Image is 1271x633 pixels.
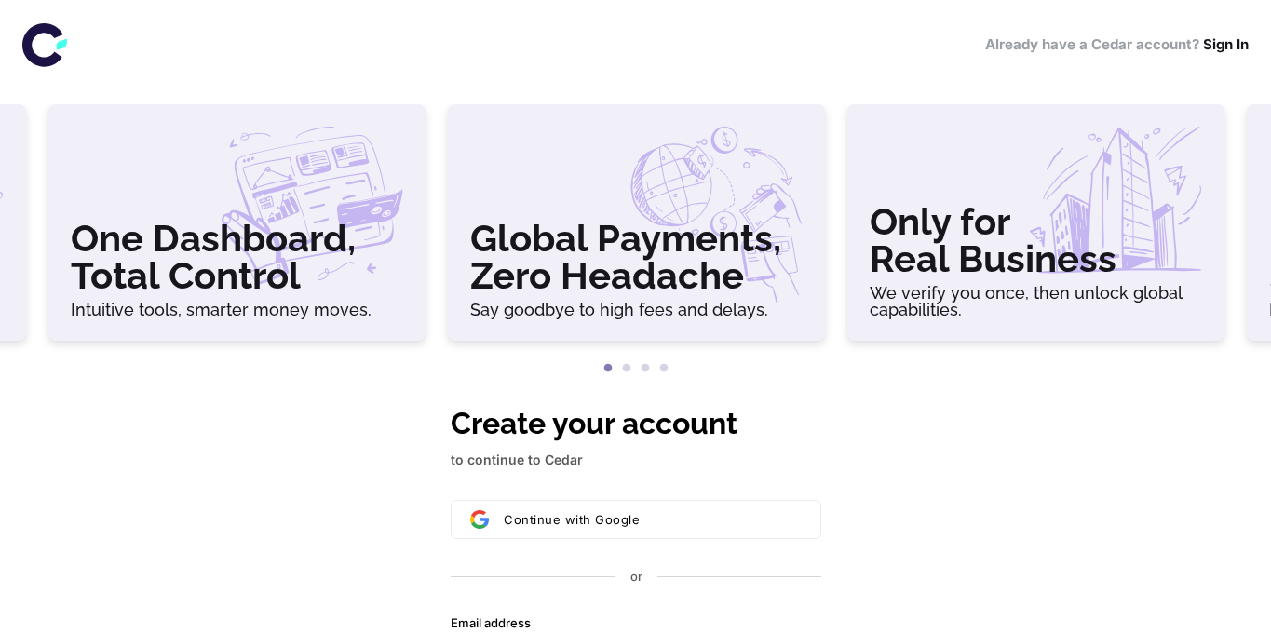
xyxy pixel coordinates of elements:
[870,285,1202,318] h6: We verify you once, then unlock global capabilities.
[451,500,821,539] button: Sign in with GoogleContinue with Google
[985,34,1249,56] h6: Already have a Cedar account?
[451,615,531,632] label: Email address
[870,203,1202,277] h3: Only for Real Business
[451,401,821,446] h1: Create your account
[655,359,673,378] button: 4
[599,359,617,378] button: 1
[451,450,821,470] p: to continue to Cedar
[470,302,803,318] h6: Say goodbye to high fees and delays.
[629,569,642,586] p: or
[1203,35,1249,53] a: Sign In
[470,510,489,529] img: Sign in with Google
[470,220,803,294] h3: Global Payments, Zero Headache
[636,359,655,378] button: 3
[504,512,640,527] span: Continue with Google
[617,359,636,378] button: 2
[71,220,403,294] h3: One Dashboard, Total Control
[71,302,403,318] h6: Intuitive tools, smarter money moves.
